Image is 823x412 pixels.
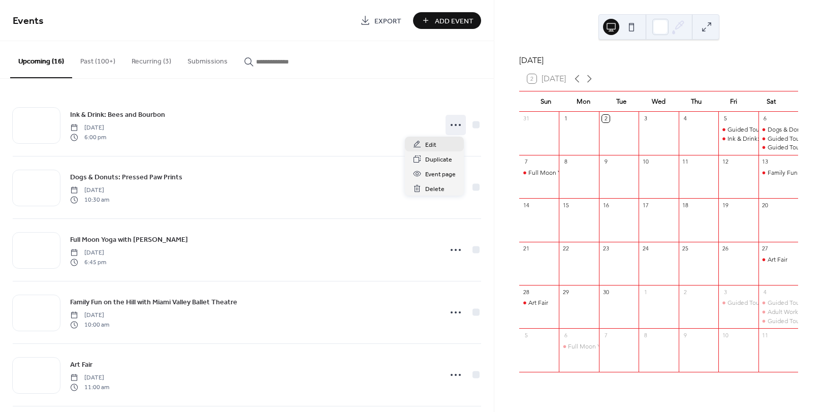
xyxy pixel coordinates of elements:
[70,258,106,267] span: 6:45 pm
[602,201,610,209] div: 16
[562,201,569,209] div: 15
[642,288,649,296] div: 1
[602,331,610,339] div: 7
[565,91,603,112] div: Mon
[70,311,109,320] span: [DATE]
[425,169,456,180] span: Event page
[522,331,530,339] div: 5
[762,115,769,122] div: 6
[602,245,610,252] div: 23
[721,201,729,209] div: 19
[562,288,569,296] div: 29
[70,195,109,204] span: 10:30 am
[70,123,106,133] span: [DATE]
[435,16,473,26] span: Add Event
[762,288,769,296] div: 4
[603,91,640,112] div: Tue
[70,235,188,245] span: Full Moon Yoga with [PERSON_NAME]
[721,115,729,122] div: 5
[562,158,569,166] div: 8
[70,109,165,120] a: Ink & Drink: Bees and Bourbon
[727,299,804,307] div: Guided Tour of Fortified Hill
[721,331,729,339] div: 10
[72,41,123,77] button: Past (100+)
[602,115,610,122] div: 2
[562,245,569,252] div: 22
[752,91,790,112] div: Sat
[721,245,729,252] div: 26
[568,342,611,351] div: Full Moon Yoga
[522,201,530,209] div: 14
[758,317,798,326] div: Guided Tour of Fortified Hill
[522,158,530,166] div: 7
[179,41,236,77] button: Submissions
[718,135,758,143] div: Ink & Drink: Bees and Bourbon
[70,383,109,392] span: 11:00 am
[721,288,729,296] div: 3
[682,288,689,296] div: 2
[762,158,769,166] div: 13
[758,299,798,307] div: Guided Tour of Fortified Hill
[519,169,559,177] div: Full Moon Yoga with Anya Spinazzola
[602,288,610,296] div: 30
[528,169,633,177] div: Full Moon Yoga with [PERSON_NAME]
[70,172,182,183] span: Dogs & Donuts: Pressed Paw Prints
[123,41,179,77] button: Recurring (3)
[718,125,758,134] div: Guided Tour of Fortified Hill
[70,133,106,142] span: 6:00 pm
[727,125,804,134] div: Guided Tour of Fortified Hill
[758,256,798,264] div: Art Fair
[602,158,610,166] div: 9
[682,115,689,122] div: 4
[519,299,559,307] div: Art Fair
[758,125,798,134] div: Dogs & Donuts: Pressed Paw Prints
[718,299,758,307] div: Guided Tour of Fortified Hill
[682,201,689,209] div: 18
[70,186,109,195] span: [DATE]
[70,296,237,308] a: Family Fun on the Hill with Miami Valley Ballet Theatre
[70,171,182,183] a: Dogs & Donuts: Pressed Paw Prints
[374,16,401,26] span: Export
[522,115,530,122] div: 31
[413,12,481,29] button: Add Event
[425,154,452,165] span: Duplicate
[562,115,569,122] div: 1
[768,256,787,264] div: Art Fair
[642,201,649,209] div: 17
[70,110,165,120] span: Ink & Drink: Bees and Bourbon
[70,320,109,329] span: 10:00 am
[13,11,44,31] span: Events
[70,297,237,308] span: Family Fun on the Hill with Miami Valley Ballet Theatre
[642,331,649,339] div: 8
[522,288,530,296] div: 28
[527,91,565,112] div: Sun
[762,201,769,209] div: 20
[758,135,798,143] div: Guided Tour of Fortified Hill
[677,91,715,112] div: Thu
[682,331,689,339] div: 9
[559,342,598,351] div: Full Moon Yoga
[715,91,752,112] div: Fri
[758,308,798,316] div: Adult Workshop: The Magic of Natural Inks
[640,91,678,112] div: Wed
[762,331,769,339] div: 11
[70,373,109,383] span: [DATE]
[758,143,798,152] div: Guided Tour of Fortified Hill
[762,245,769,252] div: 27
[642,115,649,122] div: 3
[519,54,798,67] div: [DATE]
[682,158,689,166] div: 11
[70,248,106,258] span: [DATE]
[70,234,188,245] a: Full Moon Yoga with [PERSON_NAME]
[727,135,811,143] div: Ink & Drink: Bees and Bourbon
[70,360,92,370] span: Art Fair
[721,158,729,166] div: 12
[425,140,436,150] span: Edit
[70,359,92,370] a: Art Fair
[642,158,649,166] div: 10
[758,169,798,177] div: Family Fun on the Hill with Miami Valley Ballet Theatre
[353,12,409,29] a: Export
[425,184,445,195] span: Delete
[10,41,72,78] button: Upcoming (16)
